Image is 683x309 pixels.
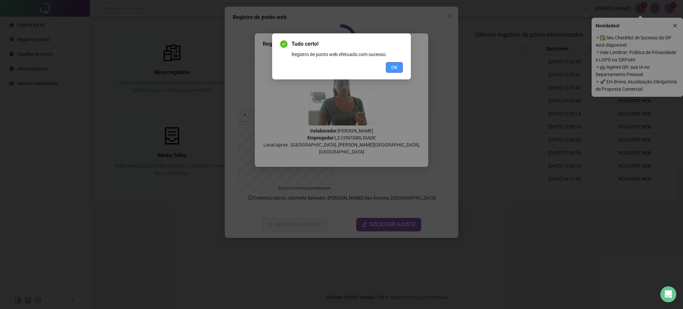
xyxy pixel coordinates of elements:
[660,286,676,302] div: Open Intercom Messenger
[391,64,398,71] span: OK
[386,62,403,73] button: OK
[291,51,403,58] div: Registro de ponto web efetuado com sucesso.
[280,40,287,48] span: check-circle
[291,40,403,48] span: Tudo certo!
